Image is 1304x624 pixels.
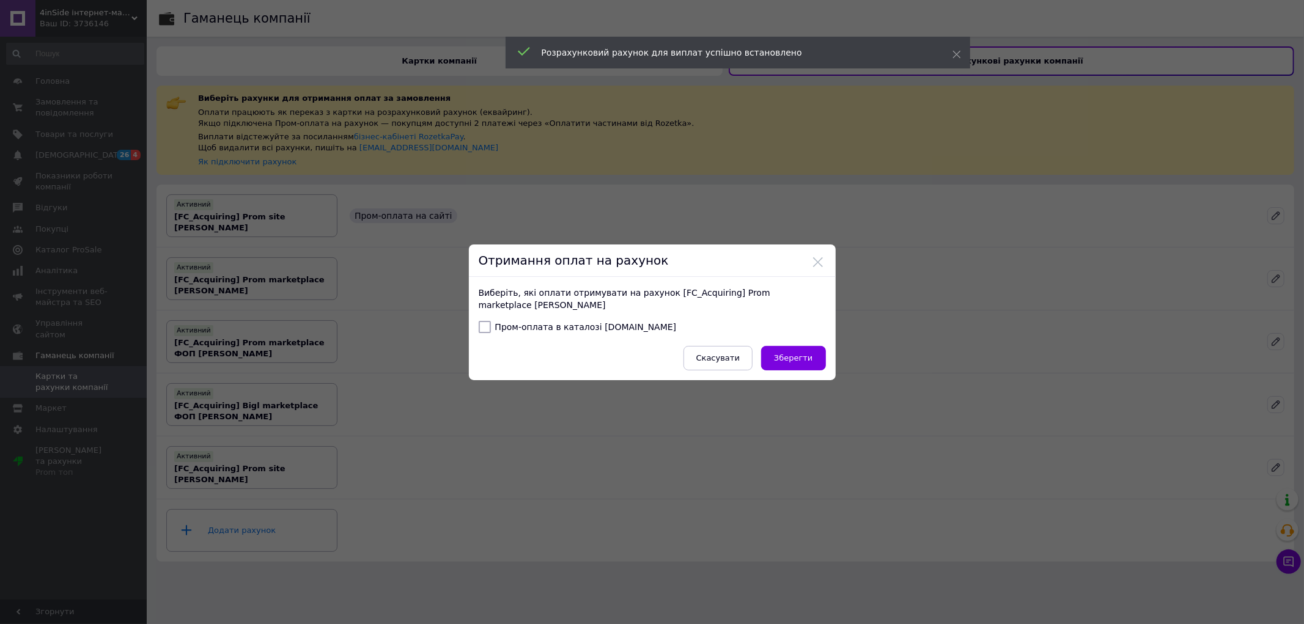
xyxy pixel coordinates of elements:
label: Пром-оплата в каталозі [DOMAIN_NAME] [479,321,677,333]
span: Скасувати [696,353,740,362]
div: Розрахунковий рахунок для виплат успішно встановлено [542,46,922,59]
span: Отримання оплат на рахунок [479,253,669,268]
button: Скасувати [683,346,753,370]
p: Виберіть, які оплати отримувати на рахунок [FC_Acquiring] Prom marketplace [PERSON_NAME] [479,287,826,311]
span: Зберегти [774,353,812,362]
button: Зберегти [761,346,825,370]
